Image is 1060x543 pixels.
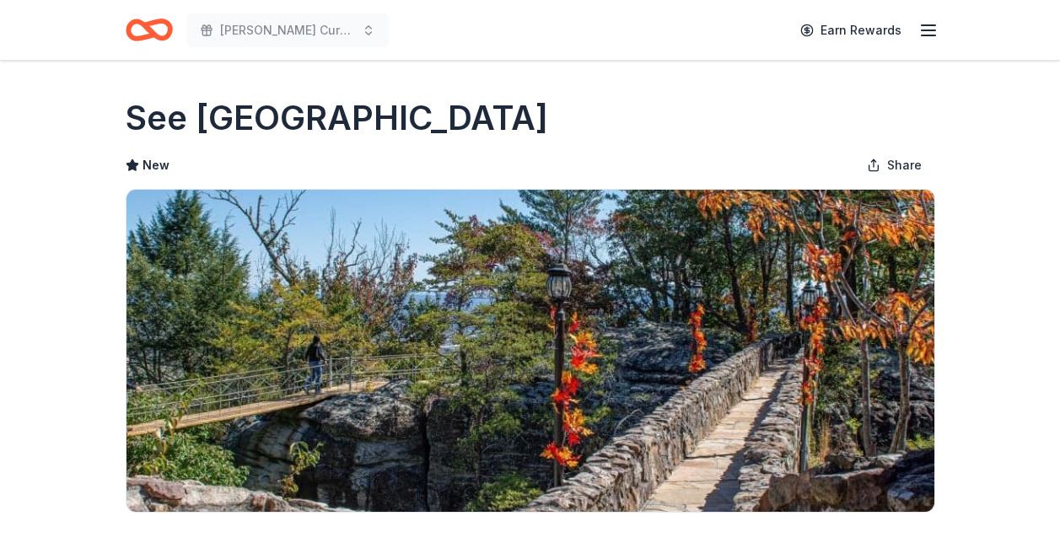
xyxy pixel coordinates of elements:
img: Image for See Rock City [126,190,934,512]
a: Earn Rewards [790,15,912,46]
span: Share [887,155,922,175]
h1: See [GEOGRAPHIC_DATA] [126,94,548,142]
button: Share [853,148,935,182]
button: [PERSON_NAME] Cure Golf Tournament [186,13,389,47]
a: Home [126,10,173,50]
span: [PERSON_NAME] Cure Golf Tournament [220,20,355,40]
span: New [143,155,169,175]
